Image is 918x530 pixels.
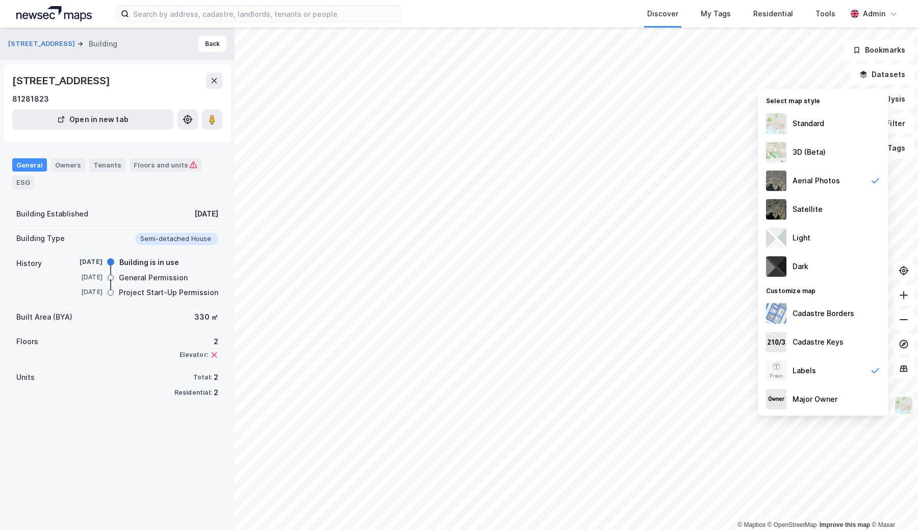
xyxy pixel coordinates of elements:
[51,158,85,172] div: Owners
[758,281,888,299] div: Customize map
[8,39,77,49] button: [STREET_ADDRESS]
[89,158,125,172] div: Tenants
[16,6,92,21] img: logo.a4113a55bc3d86da70a041830d287a7e.svg
[134,160,197,170] div: Floors and units
[865,113,914,134] button: Filter
[766,142,786,162] img: Z
[844,40,914,60] button: Bookmarks
[766,332,786,352] img: cadastreKeys.547ab17ec502f5a4ef2b.jpeg
[766,113,786,134] img: Z
[793,175,840,187] div: Aerial Photos
[16,311,72,323] div: Built Area (BYA)
[766,171,786,191] img: Z
[766,228,786,248] img: luj3wr1y2y3+OchiMxRmMxRlscgabnMEmZ7DJGWxyBpucwSZnsMkZbHIGm5zBJmewyRlscgabnMEmZ7DJGWxyBpucwSZnsMkZ...
[119,256,179,269] div: Building is in use
[194,208,218,220] div: [DATE]
[198,36,226,52] button: Back
[89,38,117,50] div: Building
[174,389,212,397] div: Residential:
[793,203,823,215] div: Satellite
[766,256,786,277] img: nCdM7BzjoCAAAAAElFTkSuQmCC
[701,8,731,20] div: My Tags
[16,232,65,245] div: Building Type
[820,521,870,528] a: Improve this map
[12,176,34,189] div: ESG
[12,93,49,105] div: 81281823
[766,360,786,381] img: Z
[793,232,810,244] div: Light
[766,199,786,220] img: 9k=
[866,138,914,158] button: Tags
[16,208,88,220] div: Building Established
[758,91,888,109] div: Select map style
[737,521,766,528] a: Mapbox
[851,64,914,85] button: Datasets
[16,335,38,348] div: Floors
[62,287,103,297] div: [DATE]
[867,481,918,530] iframe: Chat Widget
[193,373,212,381] div: Total:
[119,286,218,299] div: Project Start-Up Permission
[863,8,885,20] div: Admin
[12,73,112,89] div: [STREET_ADDRESS]
[793,336,844,348] div: Cadastre Keys
[766,303,786,324] img: cadastreBorders.cfe08de4b5ddd52a10de.jpeg
[119,272,188,284] div: General Permission
[180,351,208,359] div: Elevator:
[12,158,47,172] div: General
[793,307,854,320] div: Cadastre Borders
[793,393,837,405] div: Major Owner
[62,273,103,282] div: [DATE]
[894,396,913,415] img: Z
[793,260,808,273] div: Dark
[12,109,173,130] button: Open in new tab
[16,257,42,270] div: History
[793,117,824,130] div: Standard
[214,387,218,399] div: 2
[129,6,401,21] input: Search by address, cadastre, landlords, tenants or people
[194,311,218,323] div: 330 ㎡
[180,335,218,348] div: 2
[766,389,786,409] img: majorOwner.b5e170eddb5c04bfeeff.jpeg
[793,365,816,377] div: Labels
[16,371,35,383] div: Units
[647,8,678,20] div: Discover
[768,521,817,528] a: OpenStreetMap
[62,257,103,267] div: [DATE]
[815,8,835,20] div: Tools
[793,146,826,158] div: 3D (Beta)
[753,8,793,20] div: Residential
[214,371,218,383] div: 2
